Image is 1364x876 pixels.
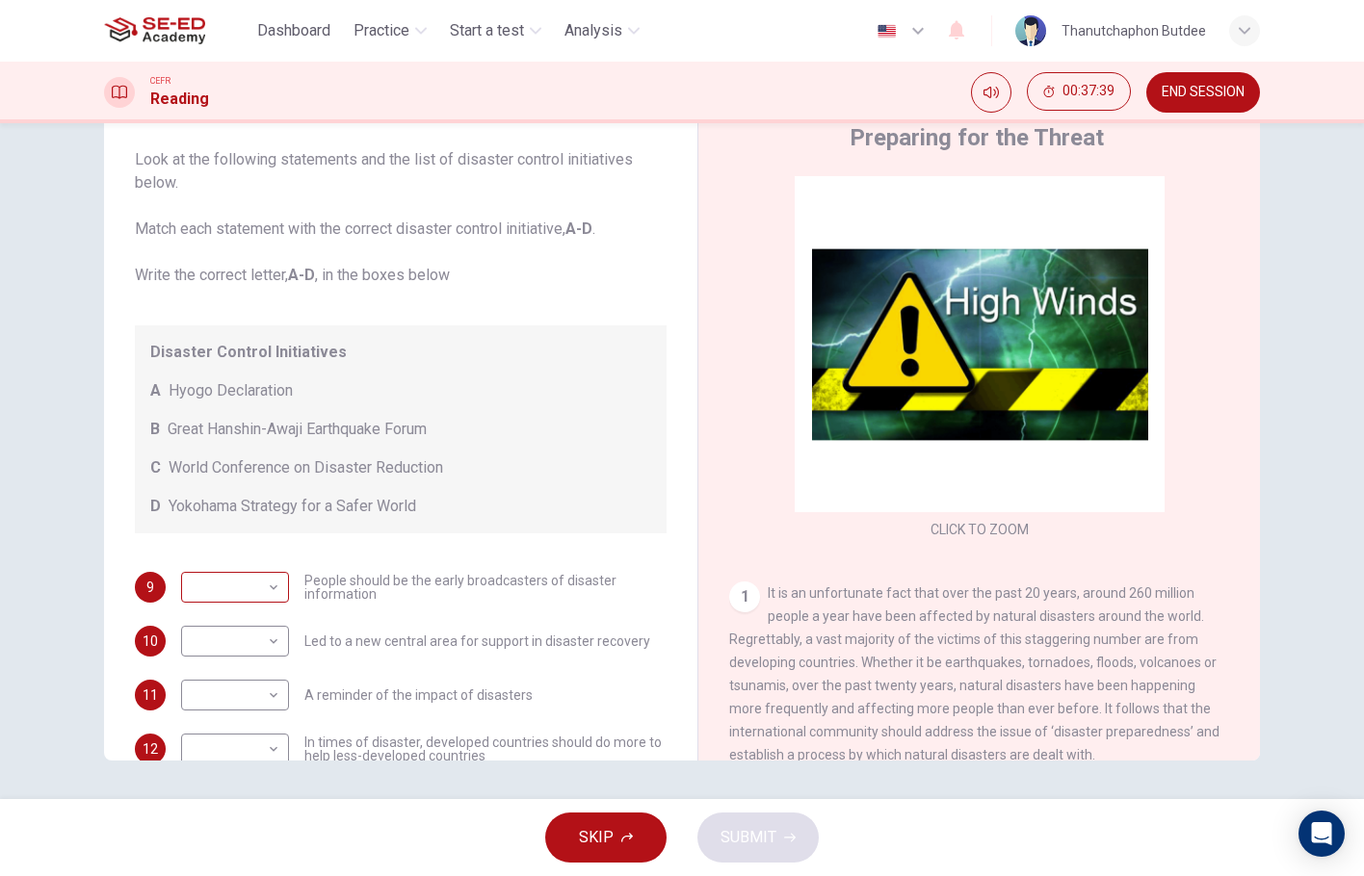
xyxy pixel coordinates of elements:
span: CEFR [150,74,170,88]
span: Hyogo Declaration [169,379,293,402]
span: 12 [143,742,158,756]
b: A-D [288,266,315,284]
img: SE-ED Academy logo [104,12,205,50]
div: Open Intercom Messenger [1298,811,1345,857]
span: Practice [354,19,409,42]
h4: Preparing for the Threat [850,122,1104,153]
span: In times of disaster, developed countries should do more to help less-developed countries [304,735,667,762]
span: People should be the early broadcasters of disaster information [304,574,667,601]
span: B [150,418,160,441]
div: Mute [971,72,1011,113]
span: It is an unfortunate fact that over the past 20 years, around 260 million people a year have been... [729,585,1220,762]
button: Analysis [557,13,647,48]
button: SKIP [545,812,667,863]
button: Dashboard [249,13,338,48]
span: 9 [146,580,154,594]
button: Practice [346,13,434,48]
span: 11 [143,688,158,702]
span: END SESSION [1162,85,1245,100]
div: 1 [729,581,760,612]
span: Yokohama Strategy for a Safer World [169,495,416,518]
span: Dashboard [257,19,330,42]
span: C [150,456,161,479]
span: Analysis [564,19,622,42]
span: D [150,495,161,518]
span: 10 [143,634,158,648]
span: Look at the following statements and the list of disaster control initiatives below. Match each s... [135,148,667,287]
span: World Conference on Disaster Reduction [169,456,443,479]
span: 00:37:39 [1062,84,1115,99]
a: SE-ED Academy logo [104,12,249,50]
img: Profile picture [1015,15,1046,46]
span: Great Hanshin-Awaji Earthquake Forum [168,418,427,441]
b: A-D [565,219,592,238]
span: Start a test [450,19,524,42]
div: Hide [1027,72,1131,113]
button: END SESSION [1146,72,1260,113]
button: Start a test [442,13,549,48]
button: 00:37:39 [1027,72,1131,111]
img: en [875,24,899,39]
span: A [150,379,161,402]
div: Thanutchaphon Butdee [1062,19,1206,42]
span: Disaster Control Initiatives [150,341,651,364]
span: A reminder of the impact of disasters [304,688,533,702]
h1: Reading [150,88,209,111]
span: SKIP [579,824,614,851]
span: Led to a new central area for support in disaster recovery [304,634,650,648]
